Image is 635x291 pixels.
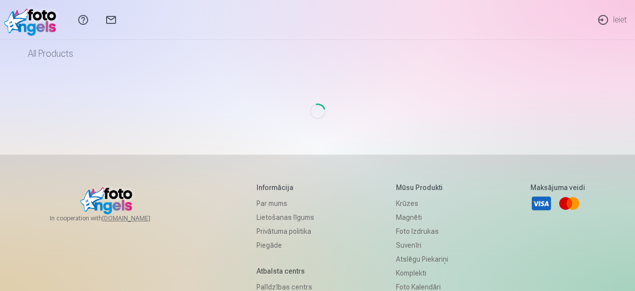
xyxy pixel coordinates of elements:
[4,4,61,36] img: /v1
[396,196,448,210] a: Krūzes
[396,210,448,224] a: Magnēti
[256,196,314,210] a: Par mums
[396,238,448,252] a: Suvenīri
[50,214,174,222] span: In cooperation with
[530,193,552,214] a: Visa
[256,183,314,193] h5: Informācija
[256,224,314,238] a: Privātuma politika
[558,193,580,214] a: Mastercard
[530,183,585,193] h5: Maksājuma veidi
[396,224,448,238] a: Foto izdrukas
[256,210,314,224] a: Lietošanas līgums
[396,183,448,193] h5: Mūsu produkti
[396,266,448,280] a: Komplekti
[396,252,448,266] a: Atslēgu piekariņi
[256,266,314,276] h5: Atbalsta centrs
[256,238,314,252] a: Piegāde
[102,214,174,222] a: [DOMAIN_NAME]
